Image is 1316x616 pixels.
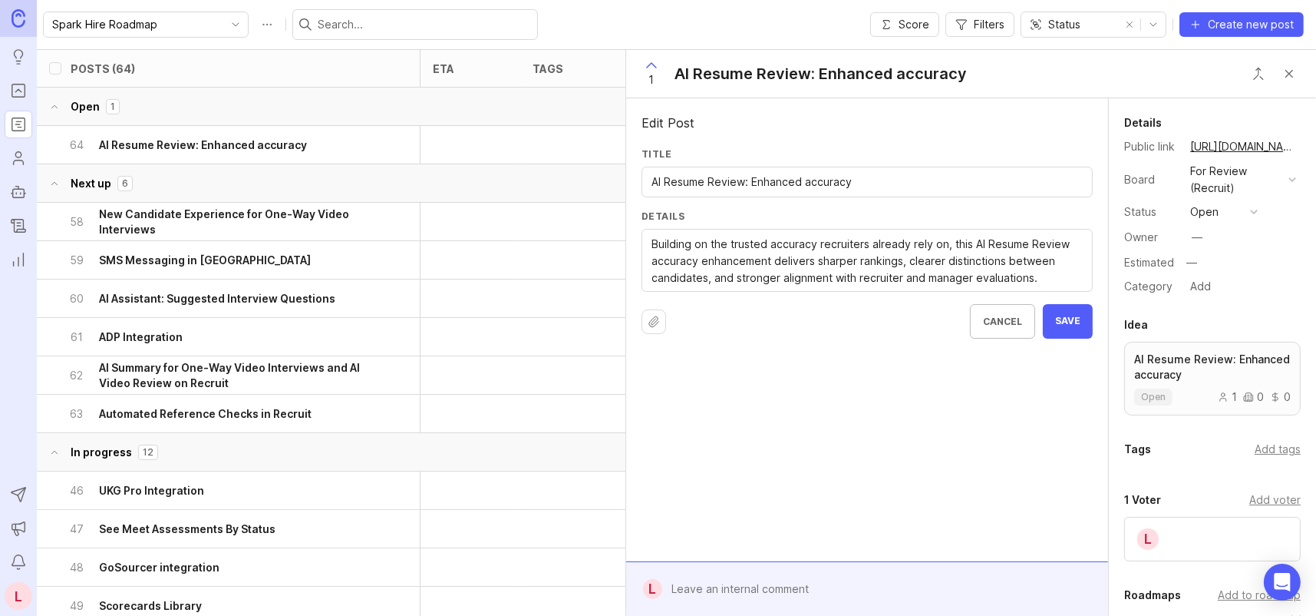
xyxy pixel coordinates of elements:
p: 1 [110,101,115,113]
p: 62 [70,368,84,383]
p: 60 [70,291,84,306]
h6: ADP Integration [99,330,183,345]
a: Roadmaps [5,111,32,138]
div: — [1182,253,1202,273]
p: 63 [70,406,84,422]
span: Cancel [983,316,1022,327]
div: AI Resume Review: Enhanced accuracy [674,63,967,84]
button: 48GoSourcer integration [70,548,376,586]
div: tags [533,63,563,75]
button: Create new post [1179,12,1304,37]
button: 63Automated Reference Checks in Recruit [70,395,376,432]
span: open [1141,391,1166,403]
a: Users [5,144,32,172]
input: Short, descriptive title [651,174,1083,190]
div: Idea [1124,316,1148,334]
div: Owner [1124,229,1178,246]
div: Open Intercom Messenger [1264,564,1301,601]
button: Cancel [970,304,1035,339]
button: Upload file [642,310,666,334]
div: L [1136,527,1160,551]
a: Ideas [5,43,32,71]
button: Send to Autopilot [5,481,32,508]
div: L [643,579,662,599]
label: Title [642,147,1093,161]
p: 58 [70,214,84,230]
h6: UKG Pro Integration [99,483,204,498]
p: 48 [70,560,84,575]
button: 58New Candidate Experience for One-Way Video Interviews [70,203,376,240]
div: Roadmaps [1124,586,1181,604]
button: 59SMS Messaging in [GEOGRAPHIC_DATA] [70,241,376,279]
span: Filters [974,17,1004,32]
div: 1 Voter [1124,491,1161,509]
span: Save [1055,315,1080,328]
div: 1 [1218,392,1237,402]
textarea: Building on the trusted accuracy recruiters already rely on, this AI Resume Review accuracy enhan... [651,236,1083,286]
p: 49 [70,598,84,614]
button: 60AI Assistant: Suggested Interview Questions [70,280,376,317]
button: Score [870,12,939,37]
div: Add to roadmap [1218,587,1301,604]
h6: AI Summary for One-Way Video Interviews and AI Video Review on Recruit [99,360,376,391]
div: — [1192,229,1202,246]
button: Notifications [5,548,32,576]
span: Score [899,17,929,32]
div: toggle menu [43,12,249,38]
div: Tags [1124,440,1151,459]
label: Details [642,210,1093,223]
div: Estimated [1124,257,1174,268]
div: toggle menu [1021,12,1166,38]
a: [URL][DOMAIN_NAME] [1186,137,1301,157]
button: 64AI Resume Review: Enhanced accuracy [70,126,376,164]
input: Spark Hire Roadmap [52,16,222,33]
button: Close button [1243,58,1274,89]
div: open [1190,204,1219,220]
img: Canny Home [12,9,25,27]
span: 1 [649,71,655,88]
div: Public link [1124,138,1178,155]
p: 59 [70,253,84,268]
svg: prefix icon Group [1030,18,1042,31]
button: remove selection [1119,14,1140,35]
div: Posts (64) [71,63,135,75]
button: Filters [945,12,1014,37]
input: Search... [318,16,531,33]
button: 62AI Summary for One-Way Video Interviews and AI Video Review on Recruit [70,356,376,394]
span: Create new post [1208,17,1294,32]
p: 64 [70,137,84,153]
h6: AI Resume Review: Enhanced accuracy [99,137,307,153]
h6: Automated Reference Checks in Recruit [99,406,312,422]
div: Add [1186,277,1215,296]
div: Add tags [1255,441,1301,458]
a: Add [1178,277,1215,296]
p: 12 [143,446,153,459]
p: 46 [70,483,84,498]
a: Changelog [5,212,32,240]
div: 0 [1243,392,1264,402]
a: Autopilot [5,178,32,206]
div: Add voter [1249,492,1301,508]
h6: New Candidate Experience for One-Way Video Interviews [99,207,376,237]
p: 61 [70,330,84,345]
h6: Scorecards Library [99,598,202,614]
p: 6 [122,177,128,190]
button: L [5,582,32,610]
a: AI Resume Review: Enhanced accuracyopen100 [1124,342,1301,416]
div: Status [1124,204,1178,220]
a: Portal [5,77,32,104]
h6: SMS Messaging in [GEOGRAPHIC_DATA] [99,253,311,268]
a: Reporting [5,246,32,273]
button: 46UKG Pro Integration [70,472,376,509]
h6: See Meet Assessments By Status [99,522,275,537]
button: Announcements [5,515,32,542]
div: Edit Post [642,114,1093,132]
button: 47See Meet Assessments By Status [70,510,376,548]
svg: toggle icon [223,18,248,31]
div: eta [433,63,454,75]
div: Board [1124,171,1178,188]
p: AI Resume Review: Enhanced accuracy [1134,352,1291,383]
div: For Review (Recruit) [1190,163,1282,197]
div: 0 [1270,392,1291,402]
